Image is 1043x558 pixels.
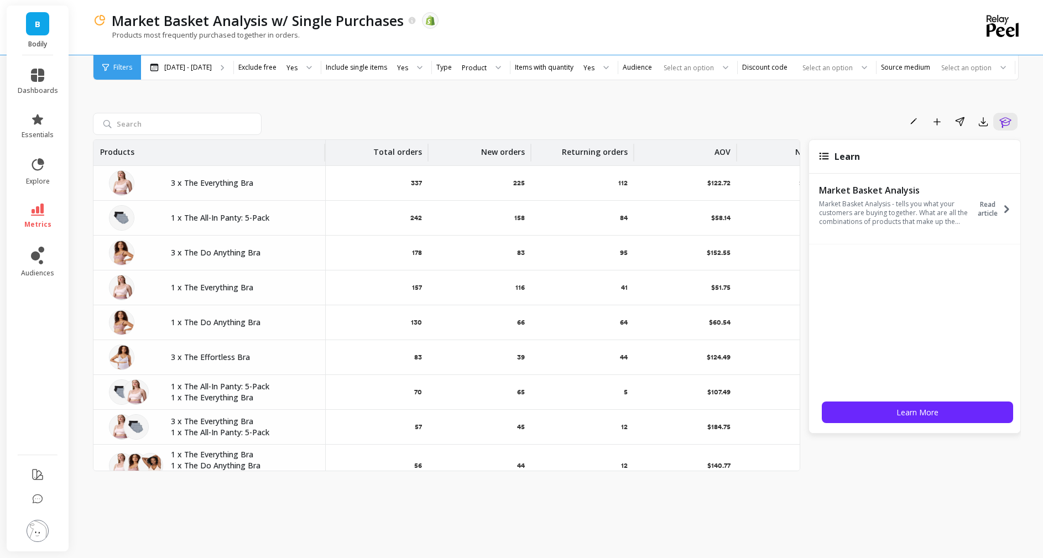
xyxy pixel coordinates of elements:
[113,63,132,72] span: Filters
[583,62,594,73] div: Yes
[819,200,971,226] p: Market Basket Analysis - tells you what your customers are buying together. What are all the comb...
[93,30,300,40] p: Products most frequently purchased together in orders.
[138,453,163,478] img: 20221003_Bodily_Yanni-SoEasy-Shell-024-rev.jpg
[22,131,54,139] span: essentials
[326,63,387,72] label: Include single items
[974,184,1018,234] button: Read article
[93,14,106,27] img: header icon
[171,381,312,392] p: 1 x The All-In Panty: 5-Pack
[425,15,435,25] img: api.shopify.svg
[709,318,731,327] p: $60.54
[24,220,51,229] span: metrics
[896,407,938,418] span: Learn More
[411,179,422,187] p: 337
[286,62,298,73] div: Yes
[707,248,731,257] p: $152.55
[517,248,525,257] p: 83
[171,178,312,189] p: 3 x The Everything Bra
[562,140,628,158] p: Returning orders
[171,449,312,460] p: 1 x The Everything Bra
[621,461,628,470] p: 12
[835,150,860,163] span: Learn
[620,248,628,257] p: 95
[109,310,134,335] img: Bodily-Do-Anything-Bra-best-hands-free-pump-bra-nursing-bra-maternity-bra-chic-Dusk-rachel-detail...
[26,177,50,186] span: explore
[109,275,134,300] img: Bodily-everything-bra-best-clip-down-nursing-bra-maternity-bra-chic-Softest-nursing-bra-Most-Comf...
[715,140,731,158] p: AOV
[171,282,312,293] p: 1 x The Everything Bra
[123,453,149,478] img: Bodily-Do-Anything-Bra-best-hands-free-pump-bra-nursing-bra-maternity-bra-chic-Dusk-rachel-detail...
[414,353,422,362] p: 83
[819,185,971,196] p: Market Basket Analysis
[620,353,628,362] p: 44
[513,179,525,187] p: 225
[93,113,262,135] input: Search
[410,213,422,222] p: 242
[412,248,422,257] p: 178
[621,283,628,292] p: 41
[171,317,312,328] p: 1 x The Do Anything Bra
[707,388,731,397] p: $107.49
[436,63,452,72] label: Type
[21,269,54,278] span: audiences
[515,63,573,72] label: Items with quantity
[711,283,731,292] p: $51.75
[18,40,58,49] p: Bodily
[109,170,134,196] img: Bodily-everything-bra-best-clip-down-nursing-bra-maternity-bra-chic-Softest-nursing-bra-Most-Comf...
[109,453,134,478] img: Bodily-everything-bra-best-clip-down-nursing-bra-maternity-bra-chic-Softest-nursing-bra-Most-Comf...
[238,63,277,72] label: Exclude free
[373,140,422,158] p: Total orders
[123,379,149,405] img: Bodily-everything-bra-best-clip-down-nursing-bra-maternity-bra-chic-Softest-nursing-bra-Most-Comf...
[411,318,422,327] p: 130
[624,388,628,397] p: 5
[707,353,731,362] p: $124.49
[109,379,134,405] img: Bodily_3_packMulti-All-InPanty-PostpartumPanty-C-SectionPantybyBodily_Black-Slate-Slate-Plus-Size...
[620,213,628,222] p: 84
[517,353,525,362] p: 39
[517,461,525,470] p: 44
[481,140,525,158] p: New orders
[100,140,134,158] p: Products
[517,423,525,431] p: 45
[171,416,312,427] p: 3 x The Everything Bra
[171,247,312,258] p: 3 x The Do Anything Bra
[109,205,134,231] img: Bodily_3_packMulti-All-InPanty-PostpartumPanty-C-SectionPantybyBodily_Black-Slate-Slate-Plus-Size...
[711,213,731,222] p: $58.14
[415,423,422,431] p: 57
[514,213,525,222] p: 158
[707,179,731,187] p: $122.72
[164,63,212,72] p: [DATE] - [DATE]
[707,461,731,470] p: $140.77
[621,423,628,431] p: 12
[462,62,487,73] div: Product
[799,179,833,187] p: $26,924.65
[171,352,312,363] p: 3 x The Effortless Bra
[123,414,149,440] img: Bodily_3_packMulti-All-InPanty-PostpartumPanty-C-SectionPantybyBodily_Black-Slate-Slate-Plus-Size...
[515,283,525,292] p: 116
[109,345,134,370] img: Bodily-effortless-bra-best-hands-free-pull-down-bra-nursing-bra-maternity-bra_chic_Softest-nursin...
[112,11,404,30] p: Market Basket Analysis w/ Single Purchases
[18,86,58,95] span: dashboards
[414,461,422,470] p: 56
[707,423,731,431] p: $184.75
[27,520,49,542] img: profile picture
[109,240,134,265] img: Bodily-Do-Anything-Bra-best-hands-free-pump-bra-nursing-bra-maternity-bra-chic-Dusk-rachel-detail...
[171,392,312,403] p: 1 x The Everything Bra
[974,200,1002,218] span: Read article
[618,179,628,187] p: 112
[620,318,628,327] p: 64
[35,18,40,30] span: B
[171,212,312,223] p: 1 x The All-In Panty: 5-Pack
[517,388,525,397] p: 65
[397,62,408,73] div: Yes
[412,283,422,292] p: 157
[795,140,833,158] p: New sales
[171,460,312,471] p: 1 x The Do Anything Bra
[822,401,1013,423] button: Learn More
[414,388,422,397] p: 70
[109,414,134,440] img: Bodily-everything-bra-best-clip-down-nursing-bra-maternity-bra-chic-Softest-nursing-bra-Most-Comf...
[171,427,312,438] p: 1 x The All-In Panty: 5-Pack
[517,318,525,327] p: 66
